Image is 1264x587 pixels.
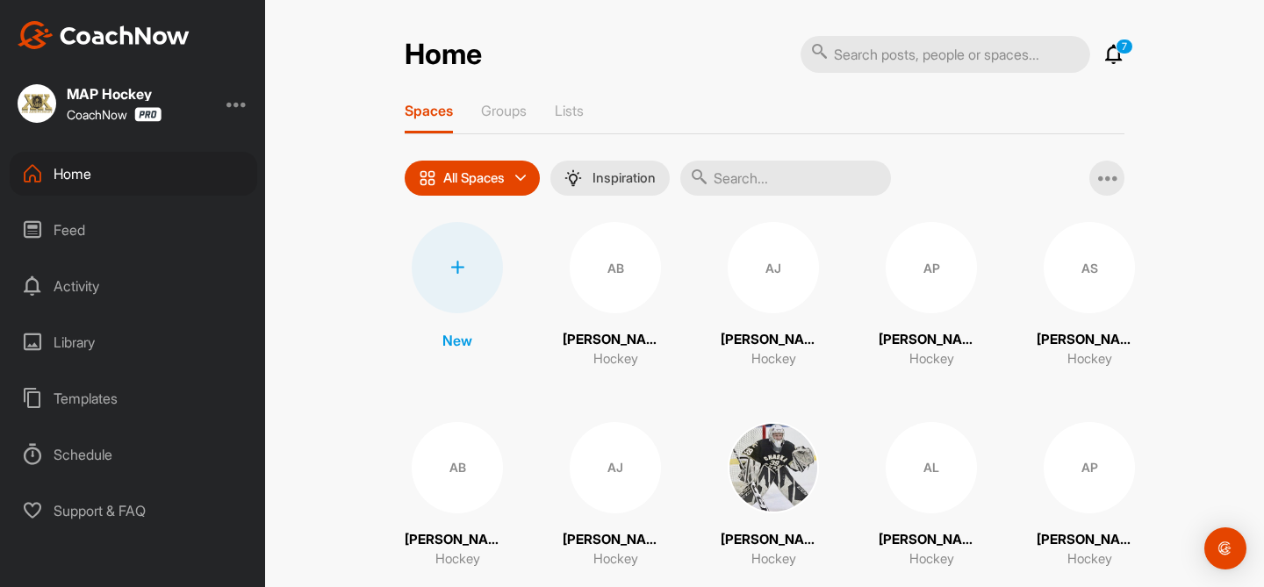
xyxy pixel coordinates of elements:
[1067,349,1112,369] p: Hockey
[18,21,190,49] img: CoachNow
[1067,549,1112,569] p: Hockey
[909,349,954,369] p: Hockey
[886,222,977,313] div: AP
[592,171,656,185] p: Inspiration
[563,330,668,350] p: [PERSON_NAME]
[10,152,257,196] div: Home
[1044,422,1135,513] div: AP
[721,330,826,350] p: [PERSON_NAME]
[18,84,56,123] img: square_767b274cfd30761d7a7d28a6d246d013.jpg
[721,422,826,569] a: [PERSON_NAME]Hockey
[10,433,257,476] div: Schedule
[481,102,527,119] p: Groups
[405,422,510,569] a: AB[PERSON_NAME]Hockey
[886,422,977,513] div: AL
[405,530,510,550] p: [PERSON_NAME]
[1037,422,1142,569] a: AP[PERSON_NAME]Hockey
[879,330,984,350] p: [PERSON_NAME]
[1116,39,1133,54] p: 7
[563,222,668,369] a: AB[PERSON_NAME]Hockey
[909,549,954,569] p: Hockey
[1037,222,1142,369] a: AS[PERSON_NAME]Hockey
[728,222,819,313] div: AJ
[435,549,480,569] p: Hockey
[570,422,661,513] div: AJ
[10,320,257,364] div: Library
[10,264,257,308] div: Activity
[680,161,891,196] input: Search...
[134,107,162,122] img: CoachNow Pro
[555,102,584,119] p: Lists
[751,549,796,569] p: Hockey
[563,530,668,550] p: [PERSON_NAME]
[593,349,638,369] p: Hockey
[1037,530,1142,550] p: [PERSON_NAME]
[442,330,472,351] p: New
[728,422,819,513] img: square_aa5b122371e3cc3aefe2586a0949c5f3.jpg
[67,107,162,122] div: CoachNow
[879,222,984,369] a: AP[PERSON_NAME]Hockey
[721,222,826,369] a: AJ[PERSON_NAME]Hockey
[570,222,661,313] div: AB
[751,349,796,369] p: Hockey
[10,376,257,420] div: Templates
[801,36,1090,73] input: Search posts, people or spaces...
[419,169,436,187] img: icon
[721,530,826,550] p: [PERSON_NAME]
[879,422,984,569] a: AL[PERSON_NAME]Hockey
[564,169,582,187] img: menuIcon
[443,171,505,185] p: All Spaces
[1044,222,1135,313] div: AS
[879,530,984,550] p: [PERSON_NAME]
[67,87,162,101] div: MAP Hockey
[405,102,453,119] p: Spaces
[563,422,668,569] a: AJ[PERSON_NAME]Hockey
[405,38,482,72] h2: Home
[1037,330,1142,350] p: [PERSON_NAME]
[10,489,257,533] div: Support & FAQ
[593,549,638,569] p: Hockey
[1204,527,1246,569] div: Open Intercom Messenger
[412,422,503,513] div: AB
[10,208,257,252] div: Feed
